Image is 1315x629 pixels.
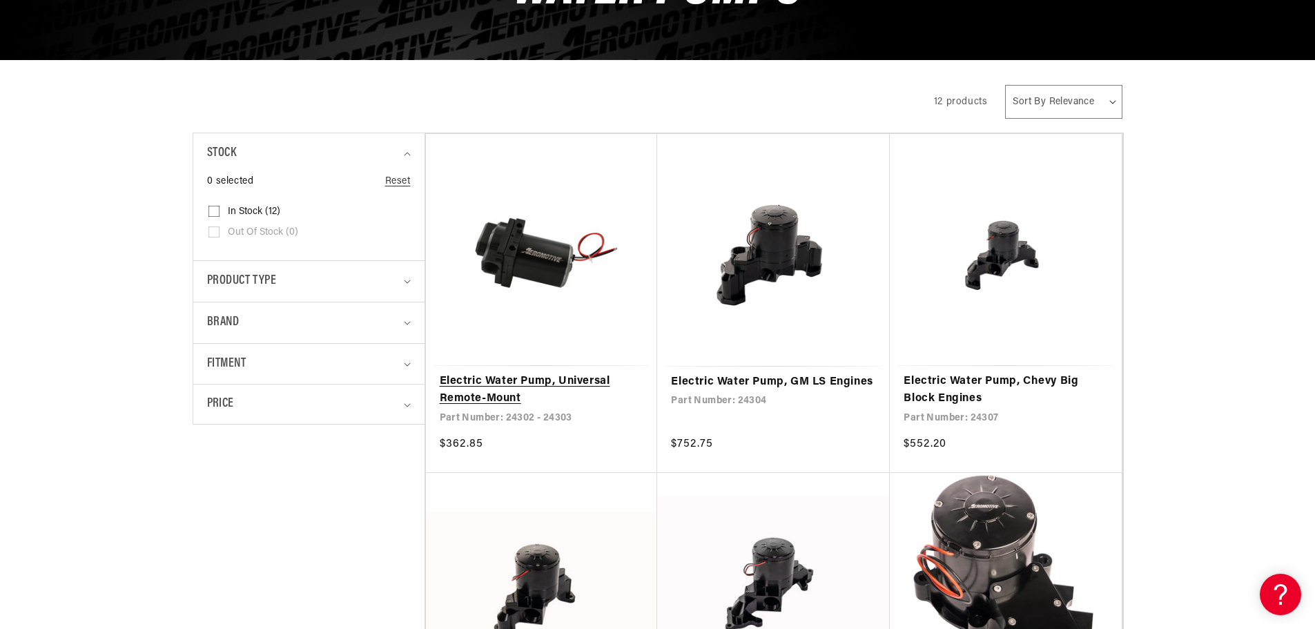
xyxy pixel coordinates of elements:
a: Electric Water Pump, Chevy Big Block Engines [904,373,1108,408]
span: Price [207,395,234,414]
summary: Product type (0 selected) [207,261,411,302]
span: In stock (12) [228,206,280,218]
span: Out of stock (0) [228,226,298,239]
summary: Stock (0 selected) [207,133,411,174]
a: Reset [385,174,411,189]
span: Product type [207,271,277,291]
span: 12 products [934,97,988,107]
a: Electric Water Pump, GM LS Engines [671,374,876,391]
span: Fitment [207,354,246,374]
span: Stock [207,144,237,164]
a: Electric Water Pump, Universal Remote-Mount [440,373,644,408]
summary: Price [207,385,411,424]
span: 0 selected [207,174,254,189]
summary: Fitment (0 selected) [207,344,411,385]
summary: Brand (0 selected) [207,302,411,343]
span: Brand [207,313,240,333]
